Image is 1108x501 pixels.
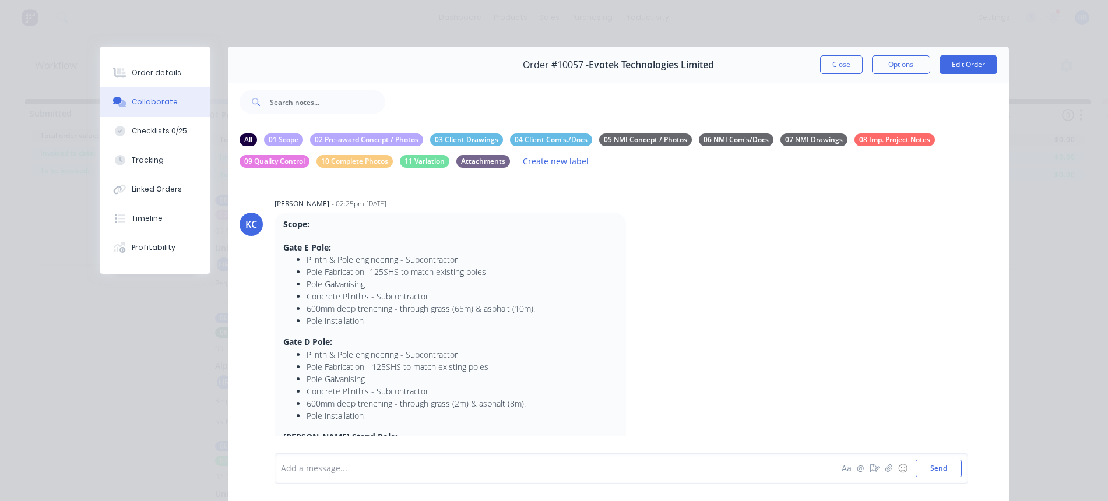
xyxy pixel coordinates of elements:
[316,155,393,168] div: 10 Complete Photos
[456,155,510,168] div: Attachments
[916,460,962,477] button: Send
[283,218,309,230] strong: Scope:
[307,385,617,397] li: Concrete Plinth's - Subcontractor
[896,461,910,475] button: ☺
[264,133,303,146] div: 01 Scope
[599,133,692,146] div: 05 NMI Concept / Photos
[100,87,210,117] button: Collaborate
[872,55,930,74] button: Options
[854,461,868,475] button: @
[245,217,257,231] div: KC
[307,361,617,373] li: Pole Fabrication - 125SHS to match existing poles
[517,153,595,169] button: Create new label
[307,348,617,361] li: Plinth & Pole engineering - Subcontractor
[132,242,175,253] div: Profitability
[854,133,935,146] div: 08 Imp. Project Notes
[940,55,997,74] button: Edit Order
[307,410,617,422] li: Pole installation
[820,55,863,74] button: Close
[699,133,773,146] div: 06 NMI Com's/Docs
[132,126,187,136] div: Checklists 0/25
[100,175,210,204] button: Linked Orders
[132,213,163,224] div: Timeline
[283,242,331,253] strong: Gate E Pole:
[240,133,257,146] div: All
[283,336,332,347] strong: Gate D Pole:
[310,133,423,146] div: 02 Pre-award Concept / Photos
[400,155,449,168] div: 11 Variation
[780,133,847,146] div: 07 NMI Drawings
[100,117,210,146] button: Checklists 0/25
[132,155,164,165] div: Tracking
[307,397,617,410] li: 600mm deep trenching - through grass (2m) & asphalt (8m).
[307,266,617,278] li: Pole Fabrication -125SHS to match existing poles
[430,133,503,146] div: 03 Client Drawings
[100,204,210,233] button: Timeline
[840,461,854,475] button: Aa
[132,97,178,107] div: Collaborate
[270,90,385,114] input: Search notes...
[307,315,617,327] li: Pole installation
[510,133,592,146] div: 04 Client Com's./Docs
[307,278,617,290] li: Pole Galvanising
[283,431,398,442] strong: [PERSON_NAME] Stand Pole:
[132,68,181,78] div: Order details
[100,233,210,262] button: Profitability
[589,59,714,70] span: Evotek Technologies Limited
[100,146,210,175] button: Tracking
[100,58,210,87] button: Order details
[307,373,617,385] li: Pole Galvanising
[307,253,617,266] li: Plinth & Pole engineering - Subcontractor
[275,199,329,209] div: [PERSON_NAME]
[307,290,617,302] li: Concrete Plinth's - Subcontractor
[307,302,617,315] li: 600mm deep trenching - through grass (65m) & asphalt (10m).
[332,199,386,209] div: - 02:25pm [DATE]
[132,184,182,195] div: Linked Orders
[523,59,589,70] span: Order #10057 -
[240,155,309,168] div: 09 Quality Control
